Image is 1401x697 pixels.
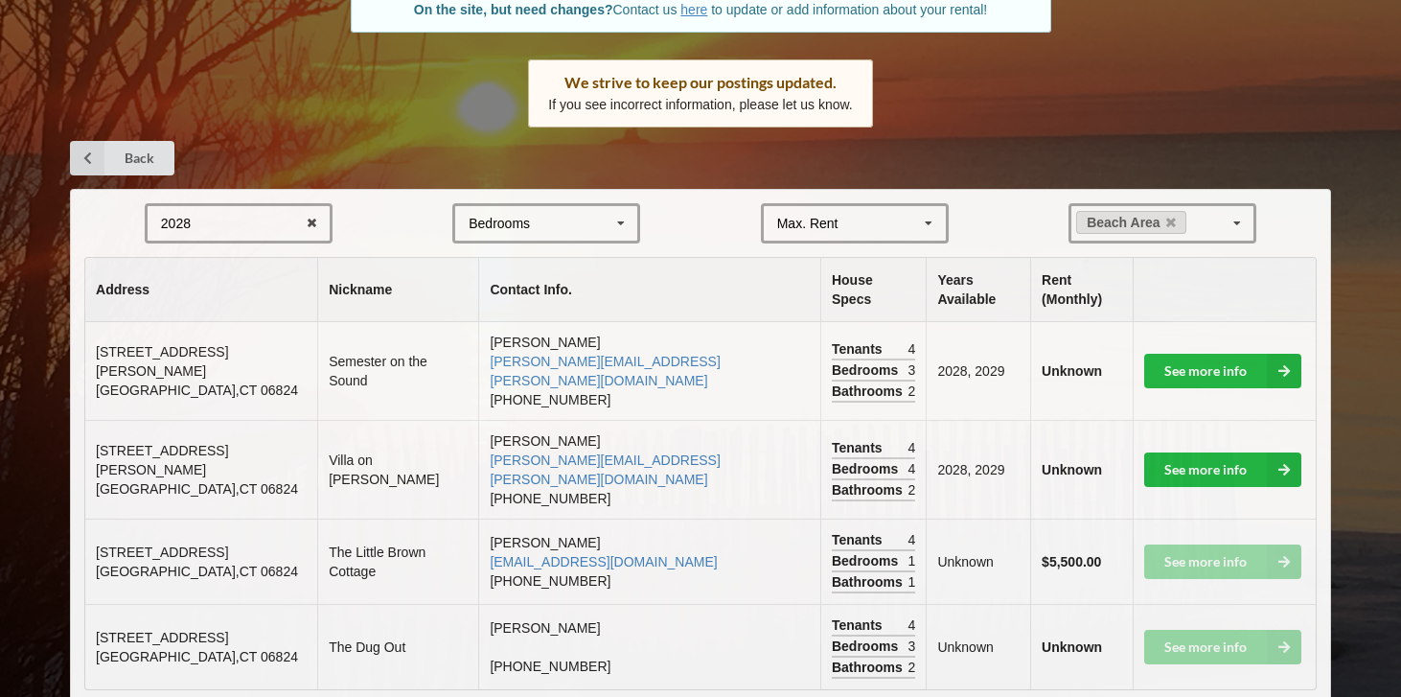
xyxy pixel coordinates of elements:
span: [STREET_ADDRESS] [96,545,228,560]
th: House Specs [820,258,926,322]
a: Beach Area [1076,211,1186,234]
td: The Dug Out [317,604,478,689]
span: 4 [908,530,916,549]
a: See more info [1144,354,1301,388]
a: Back [70,141,174,175]
p: If you see incorrect information, please let us know. [548,95,853,114]
a: [PERSON_NAME][EMAIL_ADDRESS][PERSON_NAME][DOMAIN_NAME] [490,453,720,487]
span: 2 [908,480,916,500]
th: Address [85,258,317,322]
span: [GEOGRAPHIC_DATA] , CT 06824 [96,564,298,579]
span: 4 [908,438,916,457]
b: On the site, but need changes? [414,2,613,17]
td: 2028, 2029 [926,420,1030,519]
td: [PERSON_NAME] [PHONE_NUMBER] [478,519,820,604]
span: Bedrooms [832,360,903,380]
b: Unknown [1042,462,1102,477]
td: Unknown [926,604,1030,689]
td: [PERSON_NAME] [PHONE_NUMBER] [478,420,820,519]
td: The Little Brown Cottage [317,519,478,604]
td: Unknown [926,519,1030,604]
span: Bathrooms [832,382,907,401]
th: Nickname [317,258,478,322]
div: 2028 [161,217,191,230]
td: Semester on the Sound [317,322,478,420]
b: Unknown [1042,639,1102,655]
span: 3 [908,637,916,656]
span: Tenants [832,616,887,635]
span: Bedrooms [832,551,903,570]
span: Tenants [832,339,887,359]
a: See more info [1144,453,1301,487]
div: Bedrooms [469,217,530,230]
span: Tenants [832,530,887,549]
span: 3 [908,360,916,380]
th: Contact Info. [478,258,820,322]
a: [EMAIL_ADDRESS][DOMAIN_NAME] [490,554,717,569]
td: [PERSON_NAME] [PHONE_NUMBER] [478,322,820,420]
span: 1 [908,551,916,570]
span: Contact us to update or add information about your rental! [414,2,987,17]
span: [STREET_ADDRESS][PERSON_NAME] [96,344,228,379]
span: [GEOGRAPHIC_DATA] , CT 06824 [96,649,298,664]
b: $5,500.00 [1042,554,1101,569]
td: 2028, 2029 [926,322,1030,420]
td: Villa on [PERSON_NAME] [317,420,478,519]
th: Years Available [926,258,1030,322]
a: [PERSON_NAME][EMAIL_ADDRESS][PERSON_NAME][DOMAIN_NAME] [490,354,720,388]
a: here [680,2,707,17]
span: 4 [908,339,916,359]
span: [STREET_ADDRESS][PERSON_NAME] [96,443,228,477]
span: 2 [908,658,916,677]
span: Tenants [832,438,887,457]
div: Max. Rent [777,217,838,230]
div: We strive to keep our postings updated. [548,73,853,92]
span: Bathrooms [832,480,907,500]
span: 4 [908,459,916,478]
b: Unknown [1042,363,1102,379]
span: [GEOGRAPHIC_DATA] , CT 06824 [96,383,298,398]
span: Bathrooms [832,658,907,677]
span: Bathrooms [832,572,907,592]
span: 1 [908,572,916,592]
span: Bedrooms [832,459,903,478]
span: 4 [908,616,916,635]
span: Bedrooms [832,637,903,656]
span: [GEOGRAPHIC_DATA] , CT 06824 [96,481,298,497]
td: [PERSON_NAME] [PHONE_NUMBER] [478,604,820,689]
span: 2 [908,382,916,401]
th: Rent (Monthly) [1030,258,1133,322]
span: [STREET_ADDRESS] [96,630,228,645]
